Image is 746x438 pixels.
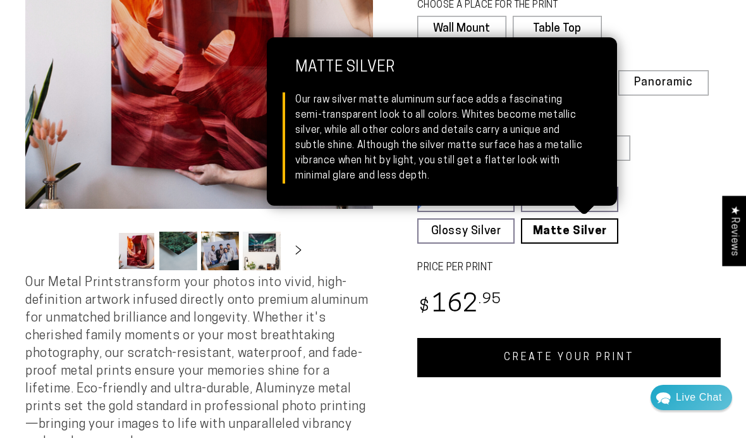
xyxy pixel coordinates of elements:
button: Slide left [86,237,114,265]
div: Contact Us Directly [676,385,722,410]
a: CREATE YOUR PRINT [417,338,721,377]
label: Wall Mount [417,16,506,41]
a: Matte Silver [521,218,618,244]
bdi: 162 [417,293,501,318]
button: Load image 4 in gallery view [243,232,281,270]
button: Load image 1 in gallery view [118,232,156,270]
sup: .95 [479,292,501,307]
span: $ [419,299,430,316]
a: Glossy Silver [417,218,515,244]
div: Our raw silver matte aluminum surface adds a fascinating semi-transparent look to all colors. Whi... [295,92,589,184]
label: PRICE PER PRINT [417,261,721,275]
label: Table Top [513,16,602,41]
div: Click to open Judge.me floating reviews tab [722,196,746,266]
button: Slide right [284,237,312,265]
div: Chat widget toggle [651,385,732,410]
strong: Matte Silver [295,59,589,92]
span: Panoramic [634,77,693,89]
button: Load image 3 in gallery view [201,232,239,270]
button: Load image 2 in gallery view [159,232,197,270]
